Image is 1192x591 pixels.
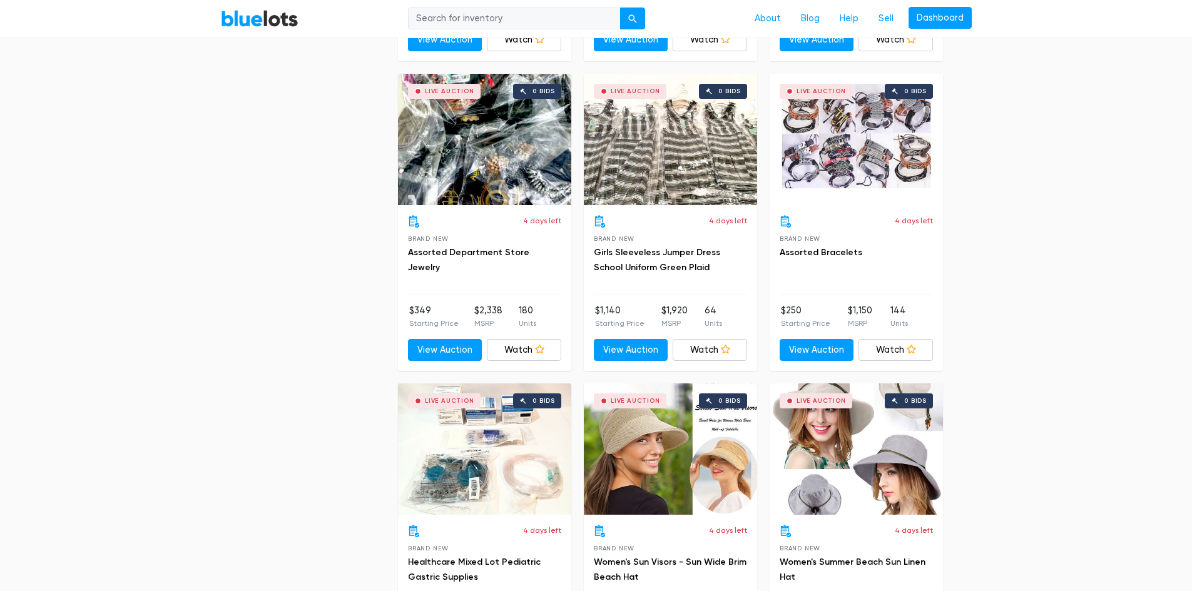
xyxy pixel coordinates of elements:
a: Sell [869,7,904,31]
p: Starting Price [595,318,644,329]
a: Blog [791,7,830,31]
a: Live Auction 0 bids [770,74,943,205]
a: View Auction [780,339,854,361]
a: Live Auction 0 bids [398,383,571,515]
p: MSRP [474,318,502,329]
a: Watch [673,29,747,51]
li: $2,338 [474,304,502,329]
a: About [745,7,791,31]
p: Units [890,318,908,329]
a: Watch [487,29,561,51]
a: Live Auction 0 bids [584,383,757,515]
a: Dashboard [909,7,972,29]
p: Units [519,318,536,329]
li: 64 [705,304,722,329]
div: Live Auction [611,398,660,404]
p: 4 days left [895,215,933,226]
p: Units [705,318,722,329]
p: 4 days left [709,215,747,226]
span: Brand New [594,545,634,552]
a: Watch [858,339,933,361]
div: Live Auction [797,398,846,404]
li: $349 [409,304,459,329]
span: Brand New [594,235,634,242]
p: 4 days left [895,525,933,536]
div: 0 bids [718,398,741,404]
a: Watch [858,29,933,51]
a: Assorted Bracelets [780,247,862,258]
a: Live Auction 0 bids [770,383,943,515]
p: Starting Price [781,318,830,329]
a: View Auction [594,339,668,361]
a: Help [830,7,869,31]
p: 4 days left [709,525,747,536]
div: Live Auction [425,398,474,404]
a: View Auction [780,29,854,51]
div: 0 bids [904,398,927,404]
input: Search for inventory [408,8,621,30]
div: Live Auction [797,88,846,94]
p: Starting Price [409,318,459,329]
div: 0 bids [904,88,927,94]
li: 144 [890,304,908,329]
li: $1,150 [848,304,872,329]
a: Women's Summer Beach Sun Linen Hat [780,557,925,582]
a: Girls Sleeveless Jumper Dress School Uniform Green Plaid [594,247,720,273]
li: $1,140 [595,304,644,329]
li: 180 [519,304,536,329]
span: Brand New [408,235,449,242]
a: View Auction [408,339,482,361]
a: Healthcare Mixed Lot Pediatric Gastric Supplies [408,557,541,582]
a: View Auction [408,29,482,51]
span: Brand New [780,235,820,242]
div: 0 bids [532,88,555,94]
div: 0 bids [718,88,741,94]
p: 4 days left [523,215,561,226]
a: Assorted Department Store Jewelry [408,247,529,273]
div: Live Auction [425,88,474,94]
a: Watch [487,339,561,361]
span: Brand New [780,545,820,552]
a: View Auction [594,29,668,51]
div: 0 bids [532,398,555,404]
div: Live Auction [611,88,660,94]
a: Women's Sun Visors - Sun Wide Brim Beach Hat [594,557,746,582]
a: BlueLots [221,9,298,28]
p: MSRP [661,318,688,329]
p: 4 days left [523,525,561,536]
a: Watch [673,339,747,361]
a: Live Auction 0 bids [398,74,571,205]
span: Brand New [408,545,449,552]
li: $1,920 [661,304,688,329]
a: Live Auction 0 bids [584,74,757,205]
li: $250 [781,304,830,329]
p: MSRP [848,318,872,329]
